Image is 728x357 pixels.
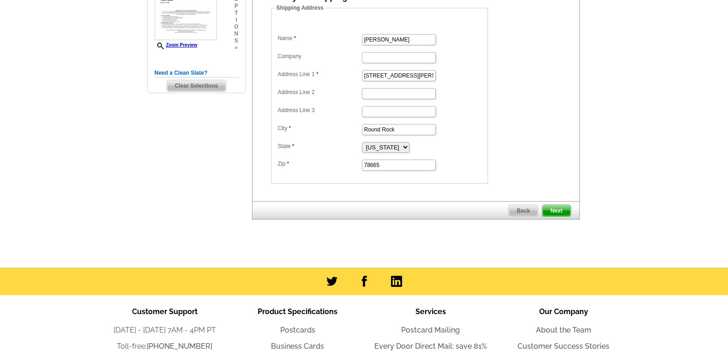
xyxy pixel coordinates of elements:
a: Every Door Direct Mail: save 81% [374,342,487,351]
a: Customer Success Stories [517,342,609,351]
span: Our Company [539,307,588,316]
span: » [234,44,238,51]
span: Next [542,205,570,216]
a: [PHONE_NUMBER] [147,342,212,351]
label: State [278,142,361,150]
span: Clear Selections [167,80,226,91]
span: Services [415,307,446,316]
label: Name [278,34,361,42]
span: o [234,24,238,30]
label: Company [278,52,361,60]
span: n [234,30,238,37]
a: About the Team [536,326,591,334]
h5: Need a Clean Slate? [155,69,239,77]
span: Back [509,205,538,216]
a: Back [508,205,538,217]
a: Postcard Mailing [401,326,460,334]
label: City [278,124,361,132]
legend: Shipping Address [276,4,325,12]
a: Business Cards [271,342,324,351]
span: Product Specifications [258,307,337,316]
li: [DATE] - [DATE] 7AM - 4PM PT [98,325,231,336]
span: s [234,37,238,44]
li: Toll-free: [98,341,231,352]
label: Address Line 3 [278,106,361,114]
span: i [234,17,238,24]
a: Zoom Preview [155,42,198,48]
iframe: LiveChat chat widget [598,328,728,357]
label: Address Line 1 [278,70,361,78]
span: t [234,10,238,17]
a: Postcards [280,326,315,334]
label: Zip [278,160,361,168]
span: Customer Support [132,307,198,316]
span: p [234,3,238,10]
label: Address Line 2 [278,88,361,96]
